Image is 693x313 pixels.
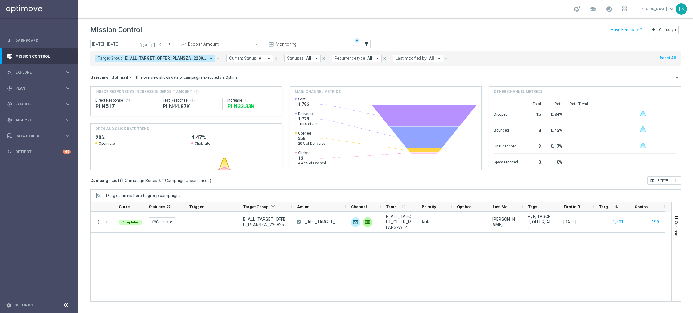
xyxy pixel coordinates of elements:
[668,6,675,12] span: keyboard_arrow_down
[297,220,301,224] span: A
[156,40,165,48] button: arrow_back
[367,56,372,61] span: All
[189,220,192,224] span: —
[355,38,359,43] div: There are unsaved changes
[647,176,671,185] button: open_in_browser Export
[364,41,369,47] i: filter_alt
[119,219,142,225] colored-tag: Completed
[650,178,655,183] i: open_in_browser
[548,157,562,166] div: 0%
[659,28,676,32] span: Campaign
[95,134,181,141] h2: 20%
[7,86,12,91] i: gps_fixed
[400,203,406,210] span: Calculate column
[15,87,65,90] span: Plan
[215,55,221,62] button: close
[195,141,210,146] span: Click rate
[106,193,181,198] span: Drag columns here to group campaigns
[243,217,287,227] span: E_ALL_TARGET_OFFER_PLANSZA_220825
[96,219,101,225] i: more_vert
[7,118,71,123] button: track_changes Analyze keyboard_arrow_right
[401,204,406,209] i: refresh
[119,205,133,209] span: Current Status
[7,102,12,107] i: play_circle_outline
[298,131,326,136] span: Opened
[363,217,372,227] div: Private message
[321,55,326,62] button: close
[90,26,142,34] h1: Mission Control
[163,103,217,110] div: PLN44,873
[7,134,71,138] button: Data Studio keyboard_arrow_right
[106,193,181,198] div: Row Groups
[266,56,272,61] i: arrow_drop_down
[563,219,576,225] div: 22 Aug 2025, Friday
[673,74,681,81] button: keyboard_arrow_down
[149,205,165,209] span: Statuses
[436,56,442,61] i: arrow_drop_down
[494,109,518,119] div: Dropped
[159,42,163,46] i: arrow_back
[528,205,537,209] span: Tags
[351,217,360,227] div: Optimail
[321,56,325,61] i: close
[7,149,12,155] i: lightbulb
[227,98,277,103] div: Increase
[65,133,71,139] i: keyboard_arrow_right
[226,55,273,62] button: Current Status: All arrow_drop_down
[98,56,124,61] span: Target Group:
[245,98,249,103] button: refresh
[7,102,71,107] div: play_circle_outline Execute keyboard_arrow_right
[421,220,431,224] span: Auto
[165,203,171,210] span: Calculate column
[65,101,71,107] i: keyboard_arrow_right
[494,125,518,135] div: Bounced
[65,117,71,123] i: keyboard_arrow_right
[229,56,257,61] span: Current Status:
[7,144,71,160] div: Optibot
[7,70,71,75] button: person_search Explore keyboard_arrow_right
[178,40,261,48] ng-select: Deposit Amount
[298,102,309,107] span: 1,786
[548,125,562,135] div: 0.45%
[227,103,277,110] div: PLN33,329
[138,40,156,49] button: [DATE]
[334,56,366,61] span: Recurrence type:
[14,303,33,307] a: Settings
[91,212,113,233] div: Press SPACE to select this row.
[7,102,65,107] div: Execute
[590,6,596,12] span: school
[15,134,65,138] span: Data Studio
[393,55,443,62] button: Last modified by: All arrow_drop_down
[362,40,371,48] button: filter_alt
[7,86,65,91] div: Plan
[15,144,63,160] a: Optibot
[95,89,192,94] span: Direct Response VS Increase In Deposit Amount
[297,205,310,209] span: Action
[90,75,109,80] h3: Overview:
[7,133,65,139] div: Data Studio
[7,150,71,154] button: lightbulb Optibot +10
[306,56,311,61] span: All
[139,41,156,47] i: [DATE]
[298,111,320,116] span: Delivered
[651,27,656,32] i: add
[189,205,204,209] span: Trigger
[492,217,518,227] div: Tomasz Kowalczyk
[386,205,400,209] span: Templates
[7,38,12,43] i: equalizer
[493,205,513,209] span: Last Modified By
[165,40,173,48] button: arrow_forward
[7,117,65,123] div: Analyze
[90,40,156,48] input: Select date range
[429,56,434,61] span: All
[135,75,239,80] div: This overview shows data of campaigns executed via Optimail
[298,155,326,161] span: 16
[284,55,321,62] button: Statuses: All arrow_drop_down
[564,205,584,209] span: First in Range
[122,178,210,183] span: 1 Campaign Series & 1 Campaign Occurrences
[648,26,679,34] button: add Campaign
[6,302,11,308] i: settings
[7,32,71,48] div: Dashboard
[7,70,65,75] div: Explore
